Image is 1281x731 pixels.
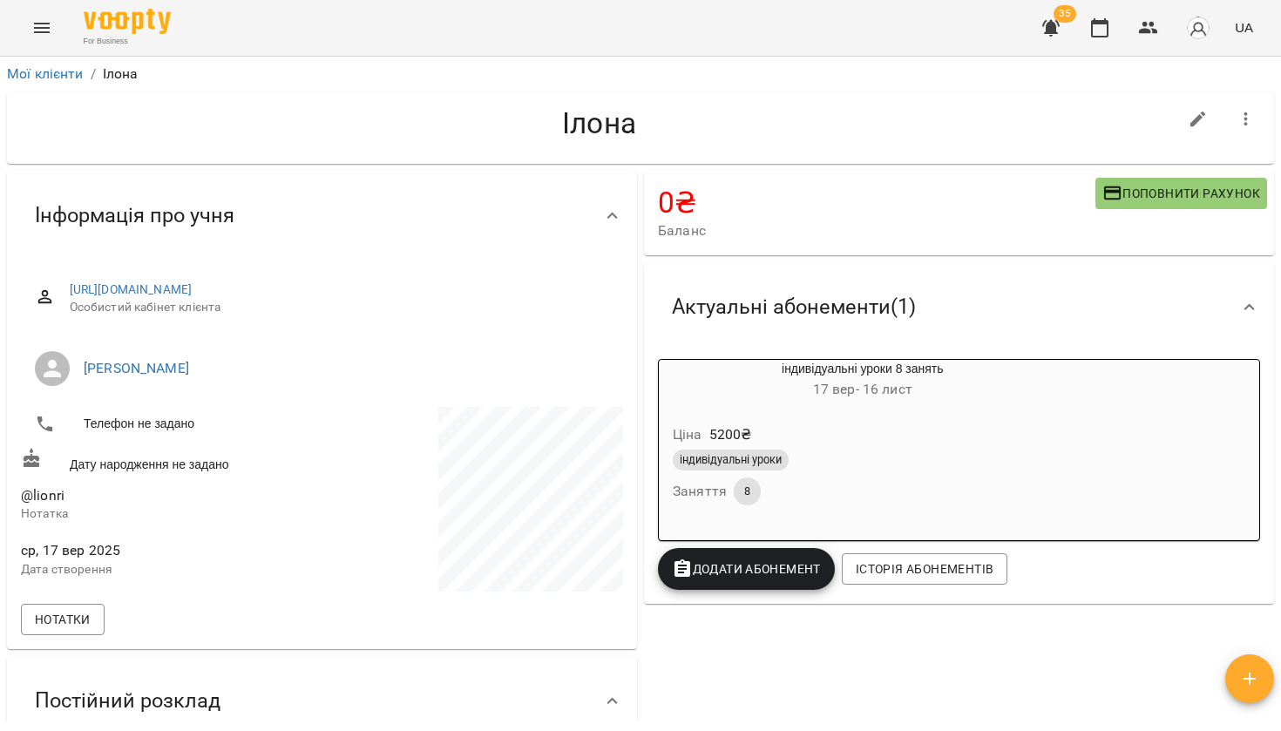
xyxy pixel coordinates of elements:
[658,185,1095,220] h4: 0 ₴
[1235,18,1253,37] span: UA
[91,64,96,85] li: /
[1186,16,1210,40] img: avatar_s.png
[70,299,609,316] span: Особистий кабінет клієнта
[84,360,189,376] a: [PERSON_NAME]
[21,505,319,523] p: Нотатка
[35,202,234,229] span: Інформація про учня
[70,282,193,296] a: [URL][DOMAIN_NAME]
[1102,183,1260,204] span: Поповнити рахунок
[672,558,821,579] span: Додати Абонемент
[673,479,727,504] h6: Заняття
[84,36,171,47] span: For Business
[673,452,789,468] span: індивідуальні уроки
[21,105,1177,141] h4: Ілона
[103,64,139,85] p: Ілона
[21,540,319,561] span: ср, 17 вер 2025
[35,687,220,714] span: Постійний розклад
[21,7,63,49] button: Menu
[21,604,105,635] button: Нотатки
[84,9,171,34] img: Voopty Logo
[21,487,64,504] span: @lionri
[7,171,637,261] div: Інформація про учня
[672,294,916,321] span: Актуальні абонементи ( 1 )
[842,553,1007,585] button: Історія абонементів
[659,360,1067,402] div: індивідуальні уроки 8 занять
[658,220,1095,241] span: Баланс
[21,407,319,442] li: Телефон не задано
[1228,11,1260,44] button: UA
[856,558,993,579] span: Історія абонементів
[644,262,1274,352] div: Актуальні абонементи(1)
[659,360,1067,526] button: індивідуальні уроки 8 занять17 вер- 16 листЦіна5200₴індивідуальні урокиЗаняття8
[813,381,912,397] span: 17 вер - 16 лист
[1054,5,1076,23] span: 35
[658,548,835,590] button: Додати Абонемент
[7,65,84,82] a: Мої клієнти
[17,444,322,477] div: Дату народження не задано
[7,64,1274,85] nav: breadcrumb
[709,424,752,445] p: 5200 ₴
[21,561,319,579] p: Дата створення
[673,423,702,447] h6: Ціна
[1095,178,1267,209] button: Поповнити рахунок
[35,609,91,630] span: Нотатки
[734,484,761,499] span: 8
